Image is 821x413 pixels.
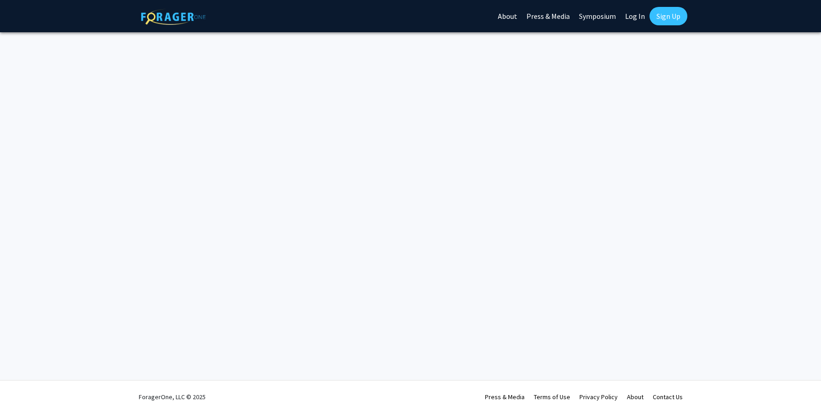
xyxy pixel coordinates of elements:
img: ForagerOne Logo [141,9,206,25]
a: Press & Media [485,393,525,401]
a: Contact Us [653,393,683,401]
a: Terms of Use [534,393,570,401]
a: Sign Up [650,7,687,25]
a: Privacy Policy [579,393,618,401]
div: ForagerOne, LLC © 2025 [139,381,206,413]
a: About [627,393,644,401]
